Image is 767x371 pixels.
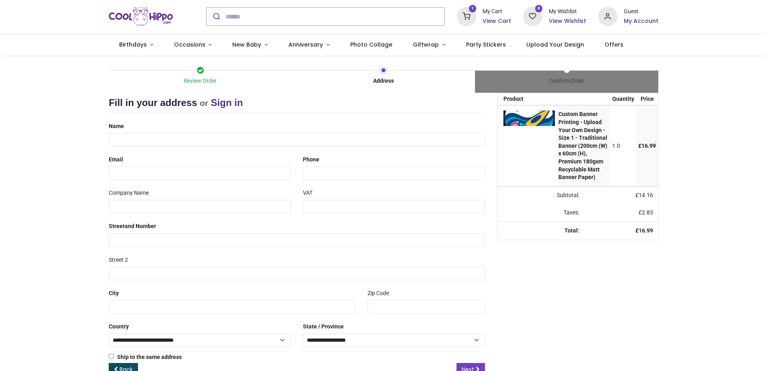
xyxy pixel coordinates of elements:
[109,153,123,167] label: Email
[292,77,475,85] div: Address
[109,253,128,267] label: Street 2
[109,35,164,55] a: Birthdays
[109,77,292,85] div: Review Order
[303,320,344,334] label: State / Province
[497,187,584,204] td: Subtotal:
[558,111,607,180] strong: Custom Banner Printing - Upload Your Own Design - Size 1 - Traditional Banner (200cm (W) x 60cm (...
[483,17,511,25] a: View Cart
[174,41,205,49] span: Occasions
[624,17,658,25] a: My Account
[288,41,323,49] span: Anniversary
[119,41,147,49] span: Birthdays
[611,93,637,105] th: Quantity
[523,13,542,19] a: 0
[109,354,114,359] input: Ship to the same address
[635,192,653,198] span: £
[535,5,543,12] sup: 0
[639,227,653,234] span: 16.99
[109,353,182,361] label: Ship to the same address
[564,227,579,234] strong: Total:
[475,77,658,85] div: Confirm Order
[497,93,557,105] th: Product
[635,227,653,234] strong: £
[469,5,477,12] sup: 1
[457,13,476,19] a: 1
[278,35,340,55] a: Anniversary
[350,41,392,49] span: Photo Collage
[413,41,439,49] span: Giftwrap
[109,220,156,233] label: Street
[503,110,555,126] img: 9m6INEAAAAGSURBVAMAEYup39oOZxAAAAAASUVORK5CYII=
[642,209,653,216] span: 2.83
[232,41,261,49] span: New Baby
[200,98,208,108] small: or
[303,186,312,200] label: VAT
[549,17,586,25] a: View Wishlist
[639,209,653,216] span: £
[526,41,584,49] span: Upload Your Design
[641,143,656,149] span: 16.99
[638,143,656,149] span: £
[109,5,173,28] a: Logo of Cool Hippo
[367,287,389,300] label: Zip Code
[497,204,584,222] td: Taxes:
[109,120,124,133] label: Name
[211,97,243,108] a: Sign in
[639,192,653,198] span: 14.16
[612,142,634,150] div: 1.0
[222,35,278,55] a: New Baby
[109,97,197,108] span: Fill in your address
[549,8,586,16] div: My Wishlist
[109,5,173,28] img: Cool Hippo
[109,320,129,334] label: Country
[605,41,623,49] span: Offers
[636,93,658,105] th: Price
[164,35,222,55] a: Occasions
[207,8,225,25] button: Submit
[109,186,149,200] label: Company Name
[109,287,119,300] label: City
[624,8,658,16] div: Guest
[466,41,506,49] span: Party Stickers
[303,153,319,167] label: Phone
[483,8,511,16] div: My Cart
[402,35,456,55] a: Giftwrap
[125,223,156,229] span: and Number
